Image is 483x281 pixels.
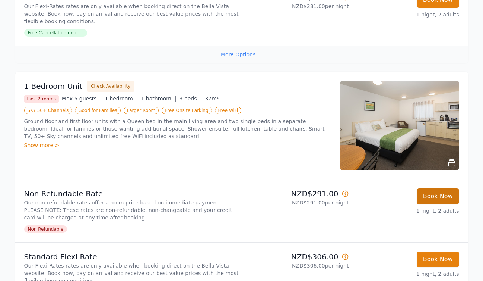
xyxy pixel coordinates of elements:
[24,199,239,221] p: Our non-refundable rates offer a room price based on immediate payment. PLEASE NOTE: These rates ...
[24,107,72,114] span: SKY 50+ Channels
[24,3,239,25] p: Our Flexi-Rates rates are only available when booking direct on the Bella Vista website. Book now...
[24,141,331,149] div: Show more >
[245,188,349,199] p: NZD$291.00
[24,29,87,37] span: Free Cancellation until ...
[24,225,67,233] span: Non Refundable
[215,107,242,114] span: Free WiFi
[24,188,239,199] p: Non Refundable Rate
[355,270,459,278] p: 1 night, 2 adults
[15,46,468,63] div: More Options ...
[179,96,202,102] span: 3 beds |
[417,252,459,267] button: Book Now
[141,96,176,102] span: 1 bathroom |
[245,252,349,262] p: NZD$306.00
[355,11,459,18] p: 1 night, 2 adults
[245,3,349,10] p: NZD$281.00 per night
[124,107,159,114] span: Larger Room
[75,107,120,114] span: Good for Families
[355,207,459,215] p: 1 night, 2 adults
[87,81,134,92] button: Check Availability
[62,96,102,102] span: Max 5 guests |
[205,96,219,102] span: 37m²
[24,118,331,140] p: Ground floor and first floor units with a Queen bed in the main living area and two single beds i...
[245,199,349,206] p: NZD$291.00 per night
[24,95,59,103] span: Last 2 rooms
[105,96,138,102] span: 1 bedroom |
[162,107,212,114] span: Free Onsite Parking
[24,252,239,262] p: Standard Flexi Rate
[24,81,83,91] h3: 1 Bedroom Unit
[245,262,349,269] p: NZD$306.00 per night
[417,188,459,204] button: Book Now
